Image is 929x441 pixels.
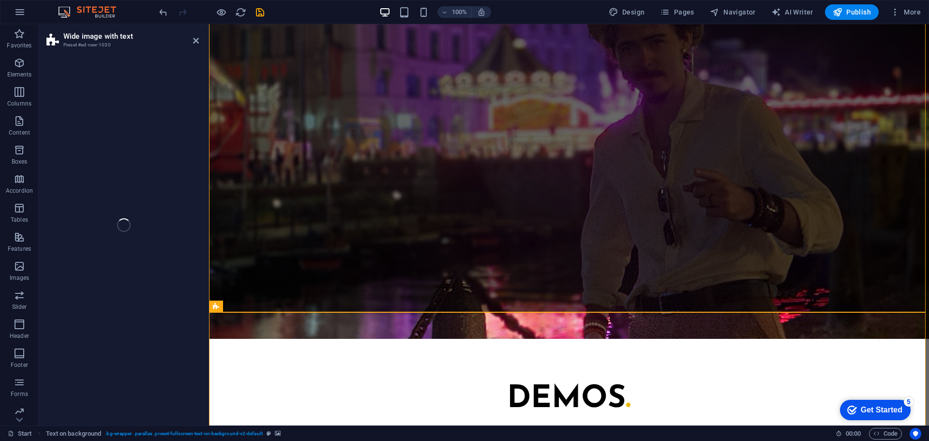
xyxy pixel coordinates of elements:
[10,332,29,340] p: Header
[660,7,694,17] span: Pages
[767,4,817,20] button: AI Writer
[46,428,281,440] nav: breadcrumb
[29,11,70,19] div: Get Started
[235,7,246,18] i: Reload page
[6,187,33,195] p: Accordion
[836,428,861,440] h6: Session time
[477,8,486,16] i: On resize automatically adjust zoom level to fit chosen device.
[8,245,31,253] p: Features
[10,274,30,282] p: Images
[105,428,263,440] span: . bg-wrapper .parallax .preset-fullscreen-text-on-background-v2-default
[846,428,861,440] span: 00 00
[710,7,756,17] span: Navigator
[853,430,854,437] span: :
[12,303,27,311] p: Slider
[873,428,898,440] span: Code
[255,7,266,18] i: Save (Ctrl+S)
[605,4,649,20] button: Design
[771,7,813,17] span: AI Writer
[12,158,28,166] p: Boxes
[8,428,32,440] a: Click to cancel selection. Double-click to open Pages
[886,4,925,20] button: More
[267,431,271,436] i: This element is a customizable preset
[833,7,871,17] span: Publish
[8,5,78,25] div: Get Started 5 items remaining, 0% complete
[254,6,266,18] button: save
[46,428,102,440] span: Click to select. Double-click to edit
[437,6,472,18] button: 100%
[910,428,921,440] button: Usercentrics
[72,2,81,12] div: 5
[56,6,128,18] img: Editor Logo
[7,100,31,107] p: Columns
[158,7,169,18] i: Undo: Add element (Ctrl+Z)
[11,390,28,398] p: Forms
[452,6,467,18] h6: 100%
[9,129,30,137] p: Content
[7,71,32,78] p: Elements
[656,4,698,20] button: Pages
[235,6,246,18] button: reload
[215,6,227,18] button: Click here to leave preview mode and continue editing
[609,7,645,17] span: Design
[890,7,921,17] span: More
[157,6,169,18] button: undo
[11,216,28,224] p: Tables
[7,42,31,49] p: Favorites
[706,4,760,20] button: Navigator
[275,431,281,436] i: This element contains a background
[825,4,879,20] button: Publish
[869,428,902,440] button: Code
[605,4,649,20] div: Design (Ctrl+Alt+Y)
[11,361,28,369] p: Footer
